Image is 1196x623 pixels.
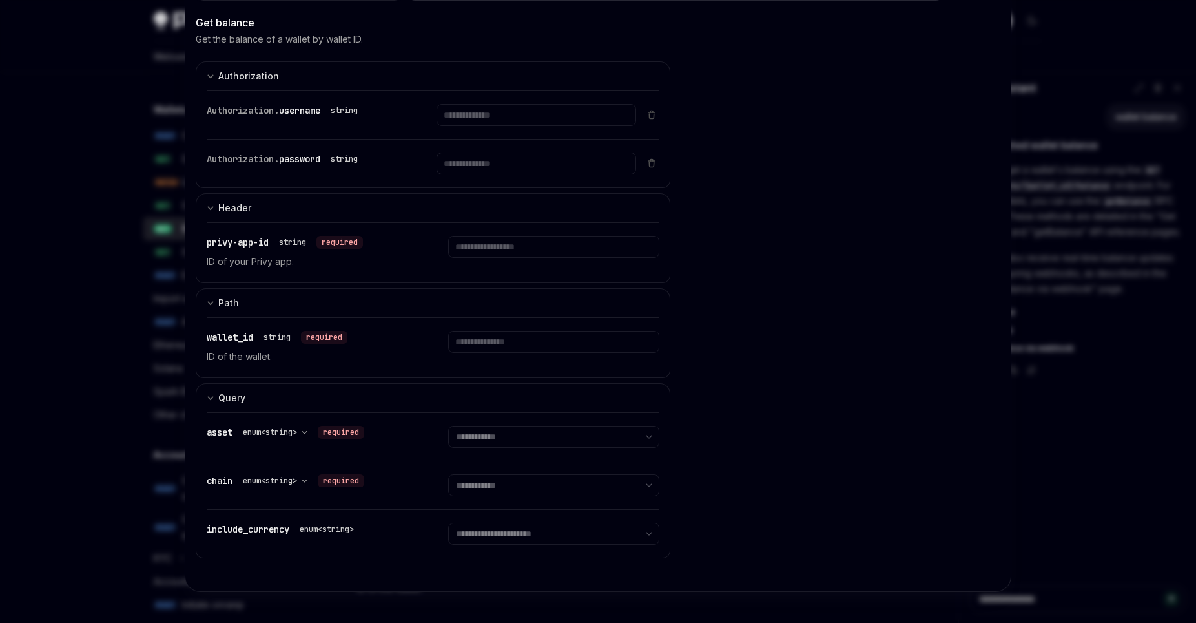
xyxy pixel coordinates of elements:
[279,237,306,248] div: string
[196,15,670,30] div: Get balance
[207,105,279,116] span: Authorization.
[207,153,363,165] div: Authorization.password
[301,331,347,344] div: required
[316,236,363,249] div: required
[218,200,251,216] div: Header
[207,427,232,438] span: asset
[207,254,417,269] p: ID of your Privy app.
[196,193,670,222] button: expand input section
[331,154,358,164] div: string
[207,331,347,344] div: wallet_id
[207,236,363,249] div: privy-app-id
[207,332,253,343] span: wallet_id
[207,475,232,487] span: chain
[207,104,363,117] div: Authorization.username
[218,390,245,406] div: Query
[196,288,670,317] button: expand input section
[207,474,364,487] div: chain
[318,474,364,487] div: required
[207,153,279,165] span: Authorization.
[196,61,670,90] button: expand input section
[207,426,364,439] div: asset
[207,523,289,535] span: include_currency
[218,295,239,311] div: Path
[263,332,291,343] div: string
[196,33,363,46] p: Get the balance of a wallet by wallet ID.
[318,426,364,439] div: required
[207,349,417,364] p: ID of the wallet.
[331,105,358,116] div: string
[207,523,359,536] div: include_currency
[218,69,279,84] div: Authorization
[279,105,320,116] span: username
[300,524,354,534] div: enum<string>
[196,383,670,412] button: expand input section
[279,153,320,165] span: password
[207,237,269,248] span: privy-app-id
